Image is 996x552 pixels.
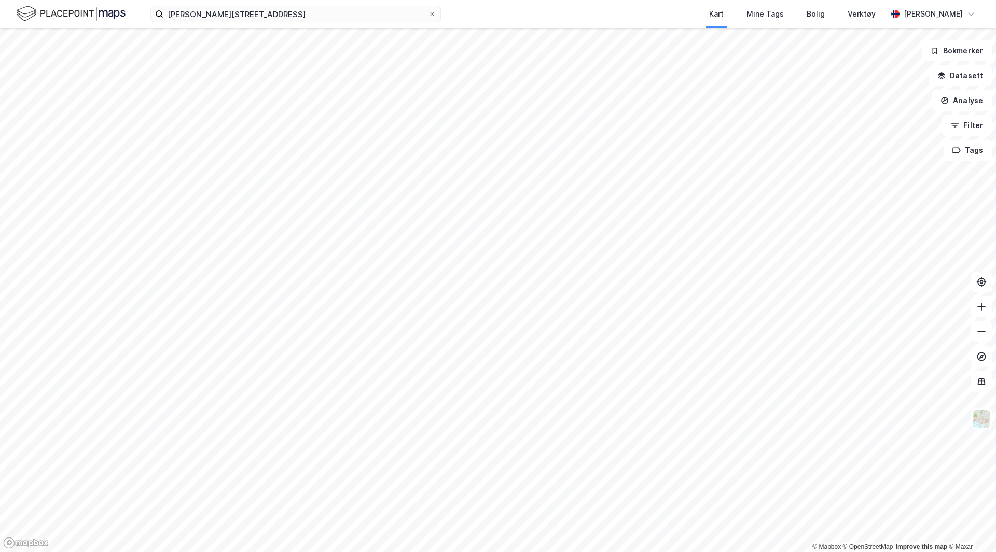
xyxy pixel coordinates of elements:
[944,502,996,552] div: Kontrollprogram for chat
[843,543,893,550] a: OpenStreetMap
[944,140,992,161] button: Tags
[904,8,963,20] div: [PERSON_NAME]
[3,537,49,549] a: Mapbox homepage
[929,65,992,86] button: Datasett
[932,90,992,111] button: Analyse
[944,502,996,552] iframe: Chat Widget
[163,6,428,22] input: Søk på adresse, matrikkel, gårdeiere, leietakere eller personer
[807,8,825,20] div: Bolig
[848,8,876,20] div: Verktøy
[896,543,947,550] a: Improve this map
[972,409,991,429] img: Z
[17,5,126,23] img: logo.f888ab2527a4732fd821a326f86c7f29.svg
[942,115,992,136] button: Filter
[922,40,992,61] button: Bokmerker
[709,8,724,20] div: Kart
[812,543,841,550] a: Mapbox
[746,8,784,20] div: Mine Tags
